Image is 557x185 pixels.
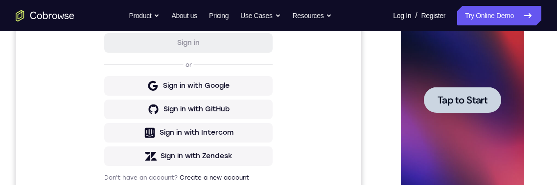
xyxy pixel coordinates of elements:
button: Sign in [89,112,257,131]
span: Tap to Start [44,139,94,149]
button: Product [129,6,160,25]
div: Sign in with Google [147,160,214,169]
button: Use Cases [240,6,280,25]
a: Register [421,6,445,25]
a: Log In [393,6,411,25]
button: Sign in with Google [89,155,257,174]
h1: Sign in to your account [89,67,257,81]
p: or [168,140,178,147]
span: / [415,10,417,21]
input: Enter your email [94,93,251,103]
a: Try Online Demo [457,6,541,25]
a: About us [171,6,197,25]
button: Resources [293,6,332,25]
a: Pricing [209,6,229,25]
button: Tap to Start [30,131,108,157]
a: Go to the home page [16,10,74,21]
